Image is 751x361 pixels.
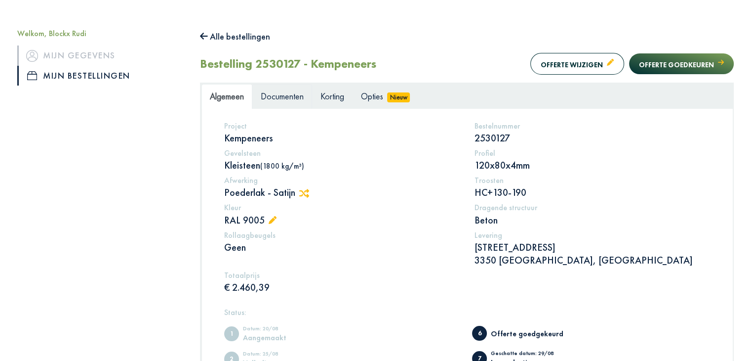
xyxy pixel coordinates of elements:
font: € 2.460,39 [224,281,270,294]
font: HC+130-190 [474,186,526,199]
font: Kleur [224,202,241,213]
font: 120x80x4mm [474,159,530,172]
img: icon [26,50,38,62]
font: Kempeneers [224,132,273,144]
font: [STREET_ADDRESS] [474,241,555,254]
font: Korting [320,90,344,102]
font: Totaalprijs [224,270,260,280]
font: Project [224,121,247,131]
font: Aangemaakt [243,333,286,342]
font: Profiel [474,148,495,158]
font: 3350 [GEOGRAPHIC_DATA], [GEOGRAPHIC_DATA] [474,254,693,267]
font: Offerte goedgekeurd [491,329,563,338]
font: Gevelsteen [224,148,261,158]
font: Offerte goedkeuren [639,60,714,69]
font: Rollaagbeugels [224,230,276,240]
font: Offerte wijzigen [541,60,603,69]
font: 2530127 [474,132,510,144]
font: Geen [224,241,246,254]
img: icon [27,71,37,80]
font: Datum: 20/08 [243,325,278,332]
font: Algemeen [210,90,244,102]
button: Offerte wijzigen [530,53,624,74]
font: Afwerking [224,175,258,185]
font: 6 [478,329,481,337]
span: Aangemaakt [224,326,239,341]
font: Dragende structuur [474,202,537,213]
font: Mijn gegevens [43,49,116,61]
button: Offerte goedkeuren [629,53,734,74]
font: (1800 kg/m³) [260,161,304,171]
font: Mijn bestellingen [43,70,130,81]
font: Kleisteen [224,159,260,172]
font: Troosten [474,175,504,185]
font: Opties [361,90,383,102]
a: iconMijn bestellingen [17,66,185,86]
a: iconMijn gegevens [17,45,185,65]
font: Datum: 25/08 [243,350,278,357]
button: Alle bestellingen [200,29,270,45]
ul: Tabbladen [201,84,732,108]
font: Status: [224,307,246,317]
font: Bestelling 2530127 - Kempeneers [200,56,376,71]
font: Bestelnummer [474,121,520,131]
font: Poederlak - Satijn [224,186,295,199]
font: RAL 9005 [224,214,265,226]
font: Alle bestellingen [210,31,270,42]
font: Levering [474,230,502,240]
font: Beton [474,214,498,226]
font: Geschatte datum: 29/08 [491,350,553,357]
font: 1 [230,330,234,338]
span: Offerte goedgekeurd [472,326,487,341]
font: Welkom, Blockx Rudi [17,28,86,39]
font: Nieuw [390,93,407,101]
font: Documenten [261,90,304,102]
